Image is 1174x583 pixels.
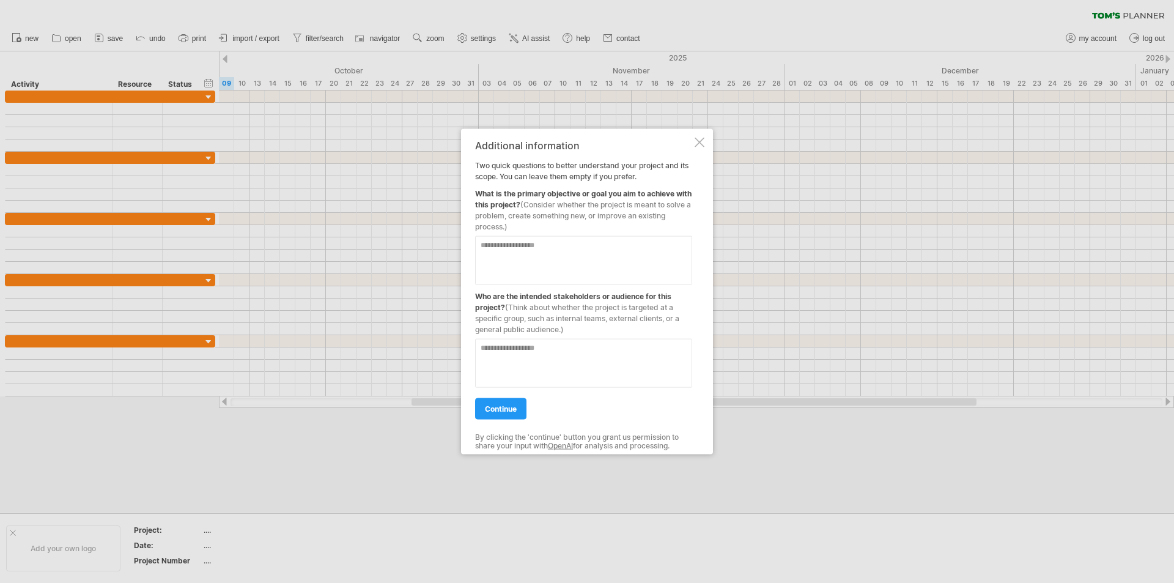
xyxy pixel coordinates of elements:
span: continue [485,404,517,413]
div: Additional information [475,139,692,150]
div: What is the primary objective or goal you aim to achieve with this project? [475,182,692,232]
span: (Consider whether the project is meant to solve a problem, create something new, or improve an ex... [475,199,691,231]
div: By clicking the 'continue' button you grant us permission to share your input with for analysis a... [475,433,692,450]
a: continue [475,398,526,419]
div: Who are the intended stakeholders or audience for this project? [475,284,692,335]
div: Two quick questions to better understand your project and its scope. You can leave them empty if ... [475,139,692,444]
a: OpenAI [548,441,573,450]
span: (Think about whether the project is targeted at a specific group, such as internal teams, externa... [475,302,679,333]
